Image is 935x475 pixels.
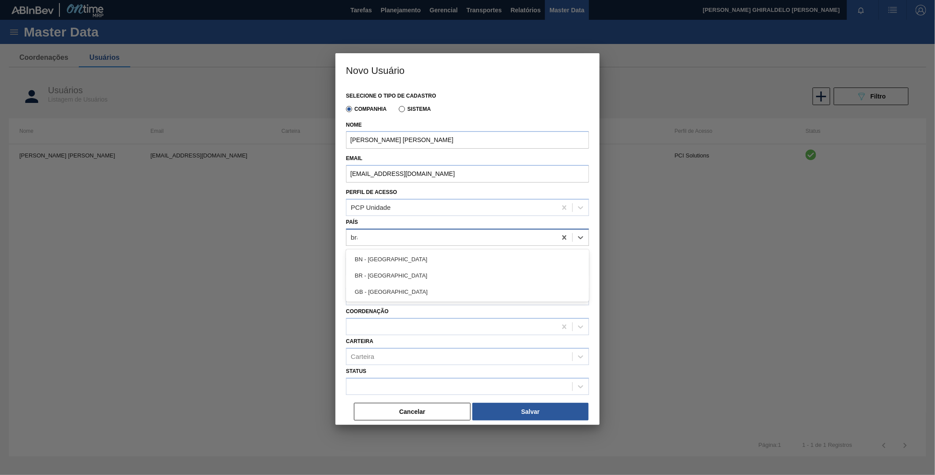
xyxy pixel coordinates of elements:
[346,93,436,99] label: Selecione o tipo de cadastro
[346,219,358,225] label: País
[346,308,389,314] label: Coordenação
[346,267,589,284] div: BR - [GEOGRAPHIC_DATA]
[346,106,387,112] label: Companhia
[335,53,600,87] h3: Novo Usuário
[351,204,391,211] div: PCP Unidade
[346,368,366,374] label: Status
[472,403,589,420] button: Salvar
[354,403,471,420] button: Cancelar
[399,106,431,112] label: Sistema
[346,251,589,267] div: BN - [GEOGRAPHIC_DATA]
[346,249,365,255] label: Idioma
[346,152,589,165] label: Email
[346,189,397,195] label: Perfil de Acesso
[346,284,589,300] div: GB - [GEOGRAPHIC_DATA]
[351,353,374,360] div: Carteira
[346,119,589,132] label: Nome
[346,338,373,344] label: Carteira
